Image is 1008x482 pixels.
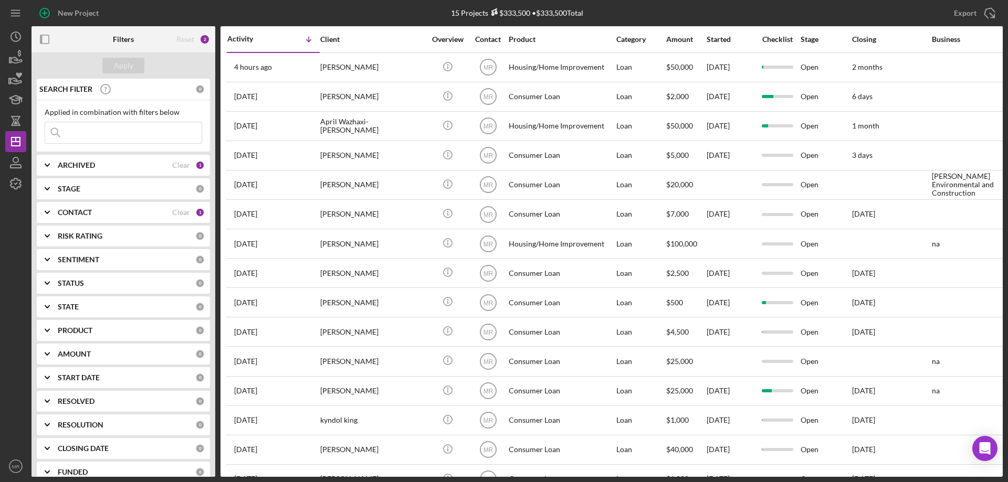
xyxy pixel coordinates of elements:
div: Loan [616,347,665,375]
div: Consumer Loan [509,259,614,287]
time: [DATE] [852,298,875,307]
div: Activity [227,35,274,43]
div: [PERSON_NAME] [320,259,425,287]
time: 2025-10-02 21:13 [234,92,257,101]
text: MR [483,152,493,159]
div: 0 [195,326,205,335]
div: [PERSON_NAME] [320,288,425,316]
span: $20,000 [666,180,693,189]
span: $100,000 [666,239,697,248]
time: 2025-08-21 23:45 [234,445,257,454]
div: [PERSON_NAME] [320,171,425,199]
time: 2025-10-02 15:29 [234,122,257,130]
span: $500 [666,298,683,307]
div: [DATE] [707,200,754,228]
div: Closing [852,35,931,44]
div: 0 [195,349,205,359]
time: 2025-09-09 13:25 [234,328,257,336]
div: Open [801,259,851,287]
div: Open Intercom Messenger [972,436,997,461]
time: 3 days [852,151,873,159]
text: MR [483,240,493,248]
div: Loan [616,200,665,228]
text: MR [483,270,493,277]
div: Consumer Loan [509,347,614,375]
div: 0 [195,420,205,430]
div: Open [801,288,851,316]
b: START DATE [58,373,100,382]
div: Consumer Loan [509,83,614,111]
button: MR [5,456,26,477]
time: [DATE] [852,386,875,395]
div: Clear [172,208,190,217]
div: Open [801,406,851,434]
time: 2025-09-24 18:21 [234,180,257,189]
div: Loan [616,377,665,405]
span: $7,000 [666,209,689,218]
div: [DATE] [707,259,754,287]
div: [DATE] [707,112,754,140]
time: 2025-08-29 15:23 [234,416,257,424]
text: MR [483,417,493,424]
div: [PERSON_NAME] [320,347,425,375]
div: [PERSON_NAME] [320,436,425,464]
div: [DATE] [707,318,754,346]
div: Overview [428,35,467,44]
b: Filters [113,35,134,44]
div: Loan [616,83,665,111]
div: 0 [195,84,205,94]
text: MR [483,388,493,395]
div: Category [616,35,665,44]
div: Loan [616,53,665,81]
div: New Project [58,3,99,24]
b: STATE [58,303,79,311]
div: Apply [114,58,133,73]
div: Contact [468,35,508,44]
div: Open [801,83,851,111]
div: Open [801,53,851,81]
time: 2025-09-05 15:05 [234,357,257,366]
div: [DATE] [707,53,754,81]
div: Consumer Loan [509,318,614,346]
div: Loan [616,171,665,199]
span: $40,000 [666,445,693,454]
b: RESOLVED [58,397,94,405]
time: 2025-09-29 17:21 [234,151,257,159]
text: MR [483,93,493,101]
text: MR [483,446,493,454]
text: MR [483,64,493,71]
b: STATUS [58,279,84,287]
div: Loan [616,112,665,140]
div: Reset [176,35,194,44]
span: $50,000 [666,121,693,130]
div: [PERSON_NAME] [320,142,425,169]
text: MR [483,358,493,366]
time: [DATE] [852,209,875,218]
div: Export [954,3,976,24]
div: 0 [195,279,205,288]
text: MR [12,464,20,469]
span: $2,000 [666,92,689,101]
b: RISK RATING [58,232,102,240]
time: [DATE] [852,445,875,454]
div: [PERSON_NAME] [320,200,425,228]
b: AMOUNT [58,350,91,358]
span: $1,000 [666,415,689,424]
div: 0 [195,255,205,264]
text: MR [483,328,493,336]
time: 2025-10-06 13:23 [234,63,272,71]
div: April Wazhaxi-[PERSON_NAME] [320,112,425,140]
div: Stage [801,35,851,44]
div: [PERSON_NAME] [320,318,425,346]
div: Started [707,35,754,44]
time: [DATE] [852,327,875,336]
div: [DATE] [707,377,754,405]
time: [DATE] [852,415,875,424]
div: 0 [195,397,205,406]
div: Open [801,318,851,346]
button: New Project [31,3,109,24]
time: 2025-09-01 17:56 [234,387,257,395]
div: 1 [195,160,205,170]
text: MR [483,123,493,130]
div: Loan [616,288,665,316]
